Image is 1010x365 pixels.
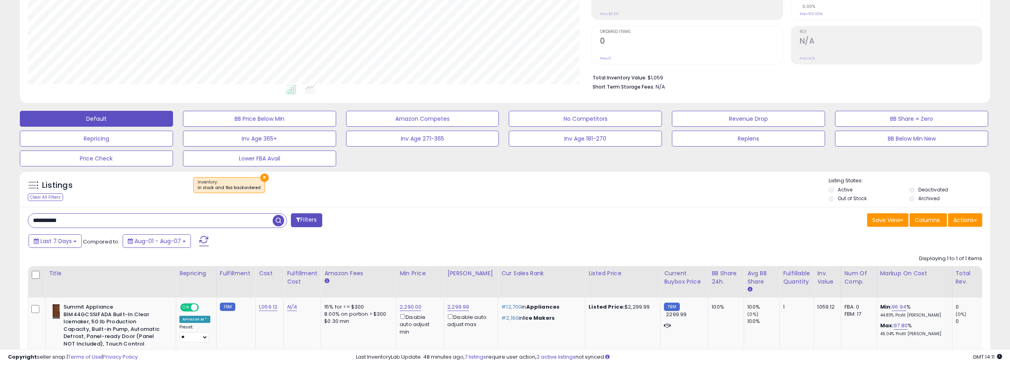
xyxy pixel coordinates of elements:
[800,30,982,34] span: ROI
[42,180,73,191] h5: Listings
[8,353,138,361] div: seller snap | |
[287,303,296,311] a: N/A
[747,269,776,286] div: Avg BB Share
[123,234,191,248] button: Aug-01 - Aug-07
[259,303,277,311] a: 1,059.12
[179,269,213,278] div: Repricing
[183,131,336,147] button: Inv Age 365+
[915,216,940,224] span: Columns
[8,353,37,361] strong: Copyright
[956,303,988,311] div: 0
[509,131,662,147] button: Inv Age 181-270
[220,303,235,311] small: FBM
[324,269,393,278] div: Amazon Fees
[910,213,947,227] button: Columns
[356,353,1002,361] div: Last InventoryLab Update: 48 minutes ago, require user action, not synced.
[600,30,782,34] span: Ordered Items
[845,269,873,286] div: Num of Comp.
[20,111,173,127] button: Default
[29,234,82,248] button: Last 7 Days
[666,311,687,318] span: 2299.99
[198,304,210,311] span: OFF
[829,177,990,185] p: Listing States:
[918,195,940,202] label: Archived
[880,303,946,318] div: %
[501,314,519,322] span: #2,160
[198,185,261,191] div: in stock and fba backordered
[324,303,390,311] div: 15% for <= $300
[880,313,946,318] p: 44.83% Profit [PERSON_NAME]
[919,255,982,263] div: Displaying 1 to 1 of 1 items
[892,303,906,311] a: 96.94
[589,269,657,278] div: Listed Price
[259,269,280,278] div: Cost
[465,353,486,361] a: 7 listings
[845,311,871,318] div: FBM: 17
[324,278,329,285] small: Amazon Fees.
[948,213,982,227] button: Actions
[198,179,261,191] span: Inventory :
[346,111,499,127] button: Amazon Competes
[845,303,871,311] div: FBA: 0
[880,322,946,337] div: %
[260,174,269,182] button: ×
[600,56,611,61] small: Prev: 0
[835,111,988,127] button: BB Share = Zero
[179,316,210,323] div: Amazon AI *
[880,303,892,311] b: Min:
[501,269,582,278] div: Cur Sales Rank
[63,303,160,357] b: Summit Appliance BIM44GCSSIFADA Built-In Clear Icemaker, 50 lb Production Capacity, Built-in Pump...
[956,311,967,317] small: (0%)
[103,353,138,361] a: Privacy Policy
[324,318,390,325] div: $0.30 min
[800,4,816,10] small: 0.00%
[447,303,469,311] a: 2,299.99
[664,303,679,311] small: FBM
[447,313,492,328] div: Disable auto adjust max
[712,269,741,286] div: BB Share 24h.
[877,266,952,297] th: The percentage added to the cost of goods (COGS) that forms the calculator for Min & Max prices.
[747,311,758,317] small: (0%)
[956,269,985,286] div: Total Rev.
[291,213,322,227] button: Filters
[324,311,390,318] div: 8.00% on portion > $300
[894,322,908,330] a: 97.80
[537,353,575,361] a: 2 active listings
[867,213,908,227] button: Save View
[179,324,210,342] div: Preset:
[783,269,810,286] div: Fulfillable Quantity
[181,304,191,311] span: ON
[747,303,779,311] div: 100%
[346,131,499,147] button: Inv Age 271-365
[287,269,317,286] div: Fulfillment Cost
[40,237,72,245] span: Last 7 Days
[918,186,948,193] label: Deactivated
[593,74,646,81] b: Total Inventory Value:
[973,353,1002,361] span: 2025-08-15 14:11 GMT
[593,83,654,90] b: Short Term Storage Fees:
[509,111,662,127] button: No Competitors
[593,72,976,82] li: $1,059
[400,269,441,278] div: Min Price
[220,269,252,278] div: Fulfillment
[712,303,738,311] div: 100%
[49,269,173,278] div: Title
[20,151,173,166] button: Price Check
[838,186,852,193] label: Active
[501,303,521,311] span: #12,700
[800,56,815,61] small: Prev: N/A
[183,111,336,127] button: BB Price Below Min
[800,12,822,16] small: Prev: 100.00%
[526,303,560,311] span: Appliances
[600,12,619,16] small: Prev: $0.00
[800,37,982,47] h2: N/A
[600,37,782,47] h2: 0
[135,237,181,245] span: Aug-01 - Aug-07
[400,303,421,311] a: 2,290.00
[83,238,119,245] span: Compared to:
[183,151,336,166] button: Lower FBA Avail
[672,111,825,127] button: Revenue Drop
[880,331,946,337] p: 45.04% Profit [PERSON_NAME]
[656,83,665,91] span: N/A
[664,269,705,286] div: Current Buybox Price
